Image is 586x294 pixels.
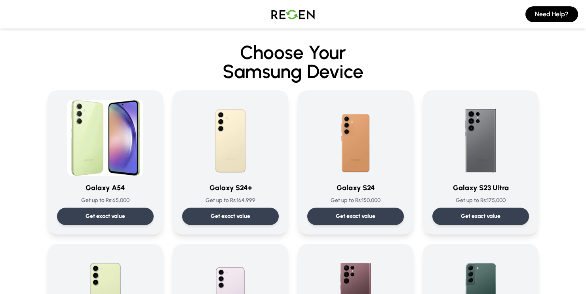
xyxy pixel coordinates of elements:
[432,182,529,193] h3: Galaxy S23 Ultra
[443,100,519,176] img: Galaxy S23 Ultra
[240,41,346,64] span: Choose Your
[48,62,538,81] span: Samsung Device
[525,6,578,22] button: Need Help?
[57,182,154,193] h3: Galaxy A54
[67,100,143,176] img: Galaxy A54
[307,197,404,204] p: Get up to Rs: 150,000
[211,212,250,220] p: Get exact value
[192,100,268,176] img: Galaxy S24+
[336,212,375,220] p: Get exact value
[265,3,321,25] img: Logo
[307,182,404,193] h3: Galaxy S24
[182,182,279,193] h3: Galaxy S24+
[318,100,394,176] img: Galaxy S24
[86,212,125,220] p: Get exact value
[432,197,529,204] p: Get up to Rs: 175,000
[461,212,500,220] p: Get exact value
[182,197,279,204] p: Get up to Rs: 164,999
[57,197,154,204] p: Get up to Rs: 65,000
